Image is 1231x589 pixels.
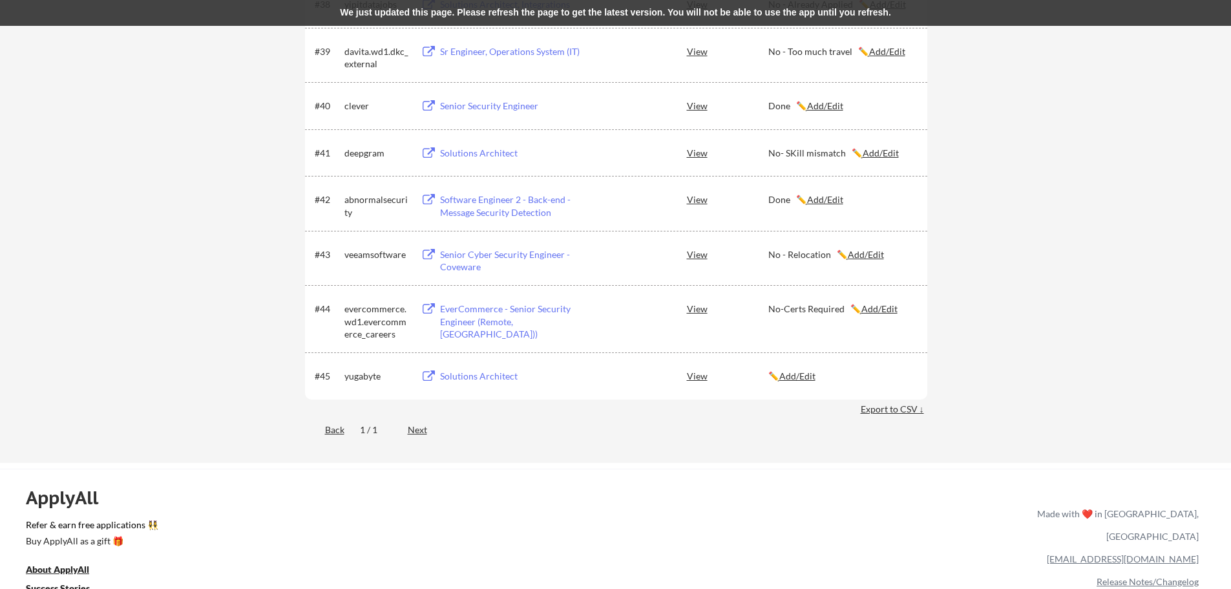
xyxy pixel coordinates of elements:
div: Software Engineer 2 - Back-end - Message Security Detection [440,193,600,219]
div: Done ✏️ [768,100,916,112]
div: #43 [315,248,340,261]
div: #39 [315,45,340,58]
div: ✏️ [768,370,916,383]
div: Next [408,423,442,436]
div: Export to CSV ↓ [861,403,927,416]
div: veeamsoftware [344,248,409,261]
div: Senior Security Engineer [440,100,600,112]
u: Add/Edit [807,100,843,111]
a: Release Notes/Changelog [1097,576,1199,587]
div: View [687,94,768,117]
a: About ApplyAll [26,562,107,579]
div: davita.wd1.dkc_external [344,45,409,70]
div: EverCommerce - Senior Security Engineer (Remote, [GEOGRAPHIC_DATA])) [440,303,600,341]
div: View [687,364,768,387]
div: Made with ❤️ in [GEOGRAPHIC_DATA], [GEOGRAPHIC_DATA] [1032,502,1199,548]
div: No - Too much travel ✏️ [768,45,916,58]
div: No- SKill mismatch ✏️ [768,147,916,160]
div: Solutions Architect [440,370,600,383]
div: #44 [315,303,340,316]
div: 1 / 1 [360,423,392,436]
a: [EMAIL_ADDRESS][DOMAIN_NAME] [1047,553,1199,564]
u: Add/Edit [779,370,815,381]
u: About ApplyAll [26,564,89,575]
div: Senior Cyber Security Engineer - Coveware [440,248,600,273]
div: yugabyte [344,370,409,383]
div: View [687,297,768,320]
div: evercommerce.wd1.evercommerce_careers [344,303,409,341]
u: Add/Edit [848,249,884,260]
div: View [687,141,768,164]
div: deepgram [344,147,409,160]
div: Solutions Architect [440,147,600,160]
div: clever [344,100,409,112]
a: Buy ApplyAll as a gift 🎁 [26,534,155,550]
div: View [687,242,768,266]
div: Buy ApplyAll as a gift 🎁 [26,537,155,546]
a: Refer & earn free applications 👯‍♀️ [26,520,767,534]
div: View [687,187,768,211]
u: Add/Edit [807,194,843,205]
u: Add/Edit [869,46,905,57]
div: #42 [315,193,340,206]
div: ApplyAll [26,487,113,509]
div: No-Certs Required ✏️ [768,303,916,316]
u: Add/Edit [861,303,898,314]
u: Add/Edit [863,147,899,158]
div: abnormalsecurity [344,193,409,219]
div: Back [305,423,344,436]
div: #41 [315,147,340,160]
div: #40 [315,100,340,112]
div: Done ✏️ [768,193,916,206]
div: View [687,39,768,63]
div: No - Relocation ✏️ [768,248,916,261]
div: Sr Engineer, Operations System (IT) [440,45,600,58]
div: #45 [315,370,340,383]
